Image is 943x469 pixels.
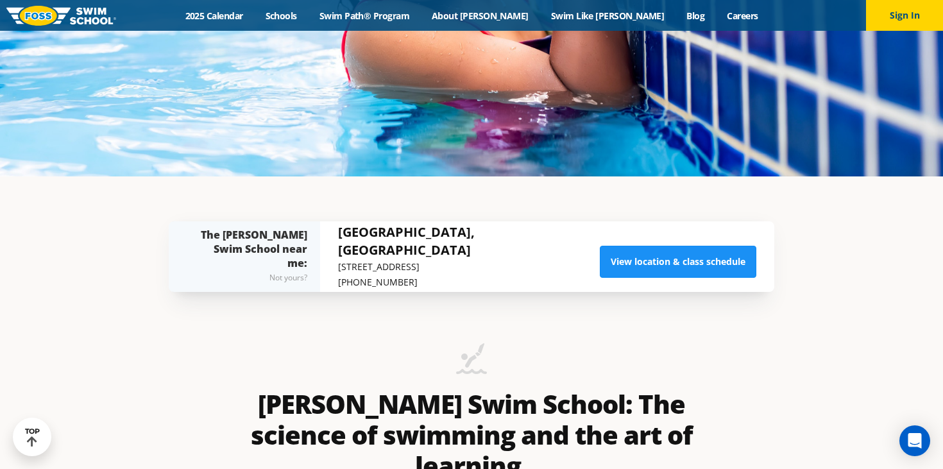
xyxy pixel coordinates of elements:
a: Careers [716,10,769,22]
p: [STREET_ADDRESS] [338,259,600,275]
a: Swim Like [PERSON_NAME] [539,10,675,22]
a: About [PERSON_NAME] [421,10,540,22]
div: The [PERSON_NAME] Swim School near me: [194,228,307,286]
div: Not yours? [194,270,307,286]
div: TOP [25,427,40,447]
a: View location & class schedule [600,246,756,278]
a: Blog [675,10,716,22]
a: Swim Path® Program [308,10,420,22]
p: [PHONE_NUMBER] [338,275,600,290]
a: Schools [254,10,308,22]
div: Open Intercom Messenger [899,425,930,456]
img: FOSS Swim School Logo [6,6,116,26]
h5: [GEOGRAPHIC_DATA], [GEOGRAPHIC_DATA] [338,223,600,259]
img: icon-swimming-diving-2.png [456,343,487,382]
a: 2025 Calendar [174,10,254,22]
